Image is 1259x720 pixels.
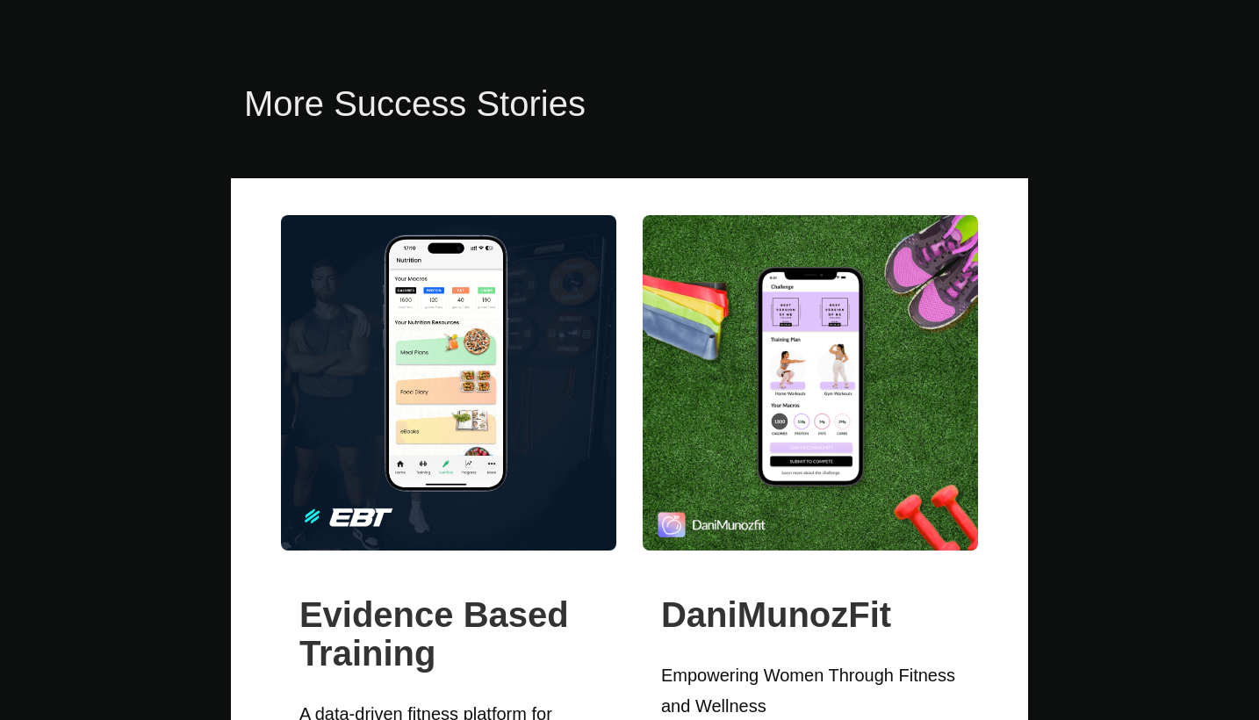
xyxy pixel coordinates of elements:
[643,215,978,551] img: Emma Dillon
[661,578,960,634] h4: DaniMunozFit
[299,578,598,673] h4: Evidence Based Training
[244,61,1015,129] div: More Success Stories
[281,215,616,551] img: Evidence Based Training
